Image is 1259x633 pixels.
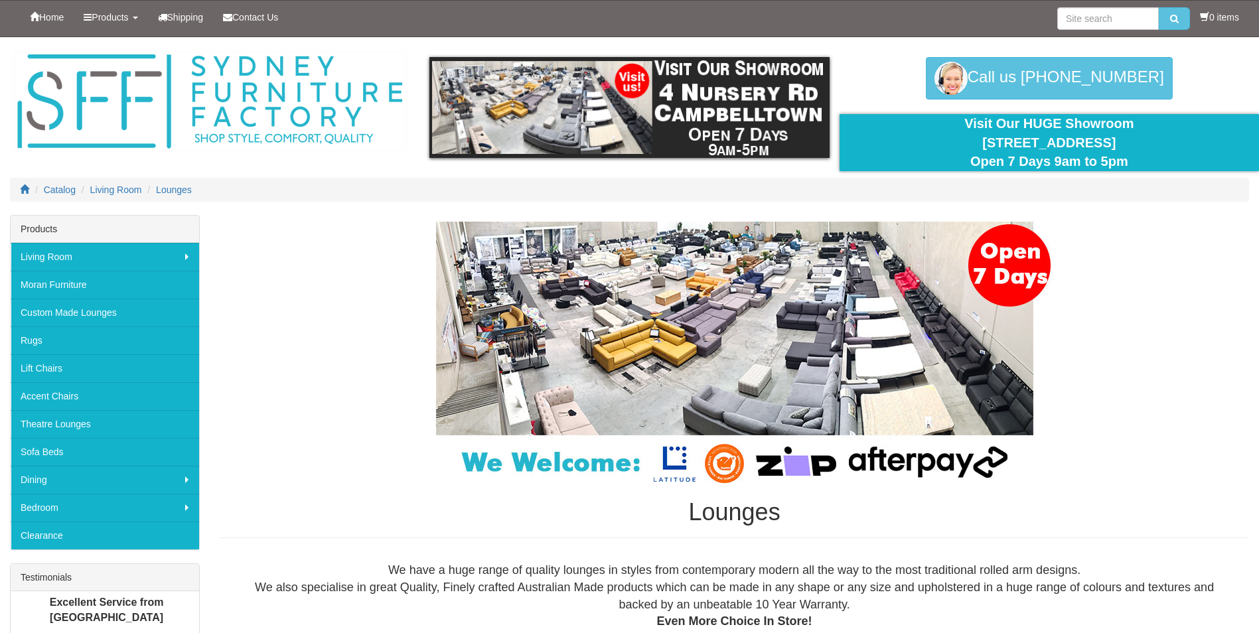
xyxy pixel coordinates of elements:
input: Site search [1057,7,1159,30]
a: Custom Made Lounges [11,299,199,326]
a: Home [20,1,74,34]
span: Home [39,12,64,23]
a: Moran Furniture [11,271,199,299]
a: Theatre Lounges [11,410,199,438]
h1: Lounges [220,499,1249,526]
img: Sydney Furniture Factory [11,50,409,153]
a: Products [74,1,147,34]
img: Lounges [403,222,1067,486]
a: Catalog [44,184,76,195]
img: showroom.gif [429,57,829,158]
span: Shipping [167,12,204,23]
a: Clearance [11,522,199,549]
a: Contact Us [213,1,288,34]
a: Living Room [90,184,142,195]
li: 0 items [1200,11,1239,24]
a: Lounges [156,184,192,195]
span: Contact Us [232,12,278,23]
b: Even More Choice In Store! [657,614,812,628]
a: Sofa Beds [11,438,199,466]
a: Accent Chairs [11,382,199,410]
a: Shipping [148,1,214,34]
div: Products [11,216,199,243]
a: Dining [11,466,199,494]
span: Products [92,12,128,23]
a: Lift Chairs [11,354,199,382]
div: Visit Our HUGE Showroom [STREET_ADDRESS] Open 7 Days 9am to 5pm [850,114,1249,171]
div: Testimonials [11,564,199,591]
a: Bedroom [11,494,199,522]
b: Excellent Service from [GEOGRAPHIC_DATA] [50,597,164,623]
a: Living Room [11,243,199,271]
a: Rugs [11,326,199,354]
